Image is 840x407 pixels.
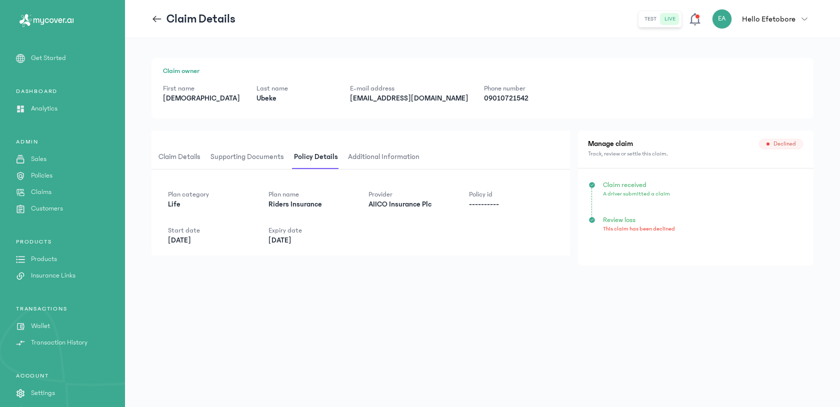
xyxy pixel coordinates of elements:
[166,11,235,27] p: Claim Details
[603,180,802,190] p: Claim received
[156,145,208,169] button: Claim details
[588,138,633,150] h2: Manage claim
[208,145,292,169] button: Supporting documents
[469,189,553,199] p: Policy id
[31,154,46,164] p: Sales
[31,270,75,281] p: Insurance Links
[163,83,240,93] p: First name
[469,199,553,209] p: ----------
[208,145,286,169] span: Supporting documents
[603,190,802,198] p: A driver submitted a claim
[163,93,240,103] p: [DEMOGRAPHIC_DATA]
[346,145,421,169] span: Additional Information
[31,187,51,197] p: Claims
[256,83,334,93] p: Last name
[268,225,353,235] p: Expiry date
[168,225,252,235] p: Start date
[350,93,468,103] p: [EMAIL_ADDRESS][DOMAIN_NAME]
[660,13,679,25] button: live
[484,83,561,93] p: Phone number
[640,13,660,25] button: test
[256,93,334,103] p: Ubeke
[292,145,346,169] button: Policy details
[350,83,468,93] p: E-mail address
[163,66,802,76] h1: Claim owner
[268,235,353,245] p: [DATE]
[368,189,453,199] p: Provider
[168,189,252,199] p: Plan category
[31,337,87,348] p: Transaction History
[31,388,55,398] p: Settings
[603,225,675,232] span: This claim has been declined
[168,235,252,245] p: [DATE]
[168,199,252,209] p: Life
[603,215,802,225] p: Review loss
[31,170,52,181] p: Policies
[268,189,353,199] p: Plan name
[484,93,561,103] p: 09010721542
[346,145,427,169] button: Additional Information
[31,103,57,114] p: Analytics
[31,53,66,63] p: Get Started
[712,9,732,29] div: EA
[31,321,50,331] p: Wallet
[268,199,353,209] p: Riders Insurance
[31,203,63,214] p: Customers
[712,9,813,29] button: EAHello Efetobore
[588,150,803,158] p: Track, review or settle this claim.
[773,140,795,148] span: declined
[292,145,340,169] span: Policy details
[31,254,57,264] p: Products
[156,145,202,169] span: Claim details
[742,13,795,25] p: Hello Efetobore
[368,199,453,209] p: AIICO Insurance Plc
